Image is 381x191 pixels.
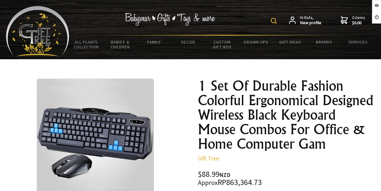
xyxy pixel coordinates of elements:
[137,36,171,48] a: Family
[220,171,230,178] span: NZD
[352,15,365,26] span: 0 items
[103,36,137,53] a: Babies & Children
[300,15,321,26] span: Hi Rafa,
[198,179,218,187] small: Approx
[352,20,365,26] strong: $0.00
[273,36,307,48] a: Gift Ideas
[341,36,375,48] a: Services
[6,6,69,56] img: Babyware - Gifts - Toys and more...
[198,79,374,151] h1: 1 Set Of Durable Fashion Colorful Ergonomical Designed Wireless Black Keyboard Mouse Combos For O...
[69,36,103,53] a: All Plants Collection
[198,170,374,186] div: $88.99 RP863,364.73
[271,18,277,24] img: product search
[300,20,321,26] strong: View profile
[289,15,321,26] a: Hi Rafa,View profile
[341,15,365,26] a: 0 items$0.00
[198,154,219,162] a: Gift Tree
[307,36,341,48] a: Brands
[125,13,215,26] img: Babywear - Gifts - Toys & more
[205,36,239,53] a: Custom Gift Box
[239,36,273,48] a: Grown Ups
[171,36,205,48] a: Decor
